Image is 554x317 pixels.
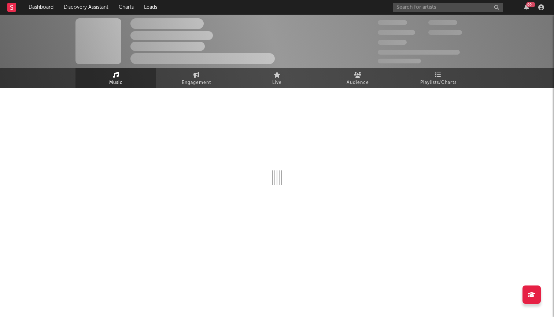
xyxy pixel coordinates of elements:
span: 50,000,000 Monthly Listeners [378,50,460,55]
span: 300,000 [378,20,407,25]
button: 99+ [524,4,529,10]
span: 100,000 [428,20,457,25]
span: Music [109,78,123,87]
span: Engagement [182,78,211,87]
a: Playlists/Charts [398,68,479,88]
span: 1,000,000 [428,30,462,35]
a: Audience [317,68,398,88]
span: Jump Score: 85.0 [378,59,421,63]
a: Music [75,68,156,88]
div: 99 + [526,2,535,7]
a: Engagement [156,68,237,88]
span: 50,000,000 [378,30,415,35]
span: Audience [347,78,369,87]
a: Live [237,68,317,88]
span: Playlists/Charts [420,78,457,87]
span: 100,000 [378,40,407,45]
span: Live [272,78,282,87]
input: Search for artists [393,3,503,12]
